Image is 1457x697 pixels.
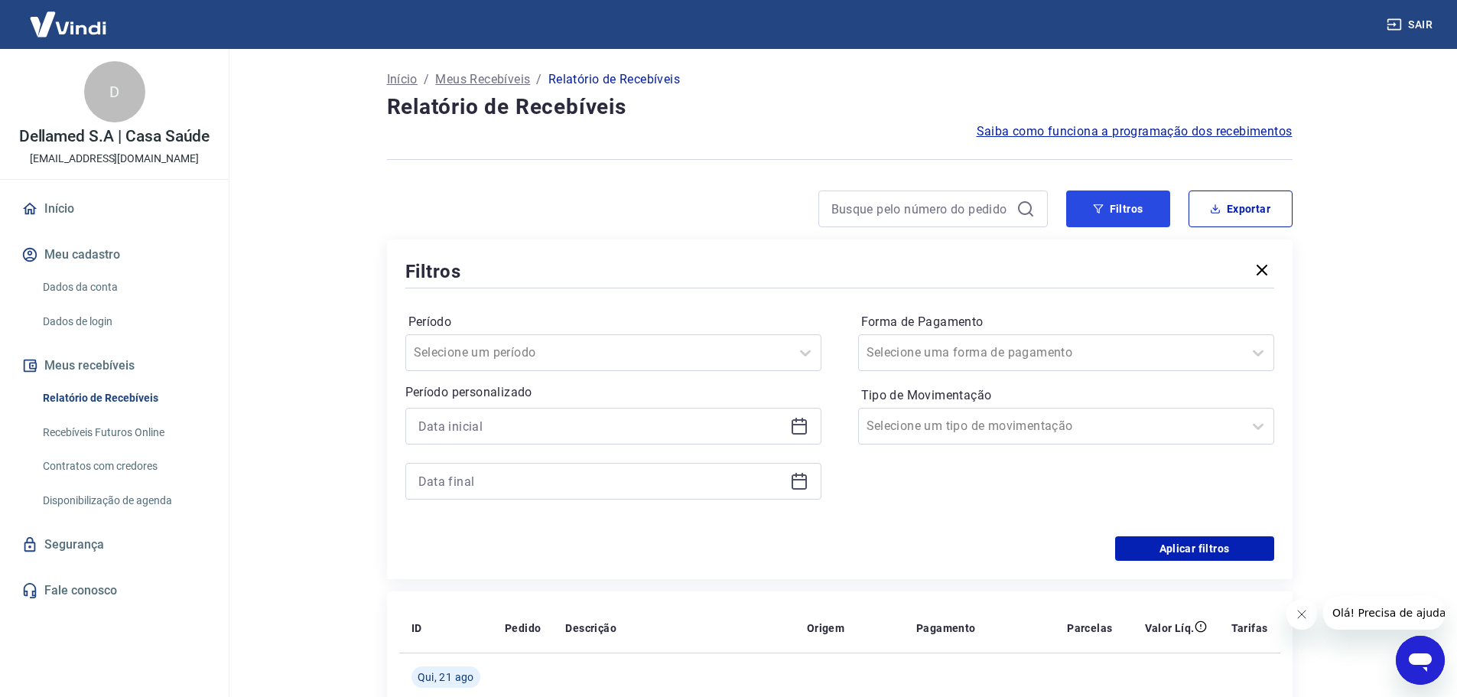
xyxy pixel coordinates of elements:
[84,61,145,122] div: D
[565,620,616,636] p: Descrição
[387,70,418,89] a: Início
[37,272,210,303] a: Dados da conta
[861,386,1271,405] label: Tipo de Movimentação
[1396,636,1445,685] iframe: Botão para abrir a janela de mensagens
[405,259,462,284] h5: Filtros
[18,1,118,47] img: Vindi
[405,383,821,402] p: Período personalizado
[861,313,1271,331] label: Forma de Pagamento
[831,197,1010,220] input: Busque pelo número do pedido
[18,528,210,562] a: Segurança
[37,383,210,414] a: Relatório de Recebíveis
[418,470,784,493] input: Data final
[1189,191,1293,227] button: Exportar
[30,151,199,167] p: [EMAIL_ADDRESS][DOMAIN_NAME]
[548,70,680,89] p: Relatório de Recebíveis
[387,92,1293,122] h4: Relatório de Recebíveis
[418,415,784,438] input: Data inicial
[1067,620,1112,636] p: Parcelas
[37,485,210,516] a: Disponibilização de agenda
[18,192,210,226] a: Início
[408,313,818,331] label: Período
[19,129,210,145] p: Dellamed S.A | Casa Saúde
[411,620,422,636] p: ID
[37,417,210,448] a: Recebíveis Futuros Online
[1231,620,1268,636] p: Tarifas
[37,306,210,337] a: Dados de login
[536,70,541,89] p: /
[1286,599,1317,630] iframe: Fechar mensagem
[977,122,1293,141] a: Saiba como funciona a programação dos recebimentos
[505,620,541,636] p: Pedido
[418,669,474,685] span: Qui, 21 ago
[435,70,530,89] a: Meus Recebíveis
[1115,536,1274,561] button: Aplicar filtros
[1066,191,1170,227] button: Filtros
[9,11,128,23] span: Olá! Precisa de ajuda?
[807,620,844,636] p: Origem
[18,574,210,607] a: Fale conosco
[424,70,429,89] p: /
[916,620,976,636] p: Pagamento
[37,451,210,482] a: Contratos com credores
[1145,620,1195,636] p: Valor Líq.
[18,349,210,383] button: Meus recebíveis
[1384,11,1439,39] button: Sair
[18,238,210,272] button: Meu cadastro
[1323,596,1445,630] iframe: Mensagem da empresa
